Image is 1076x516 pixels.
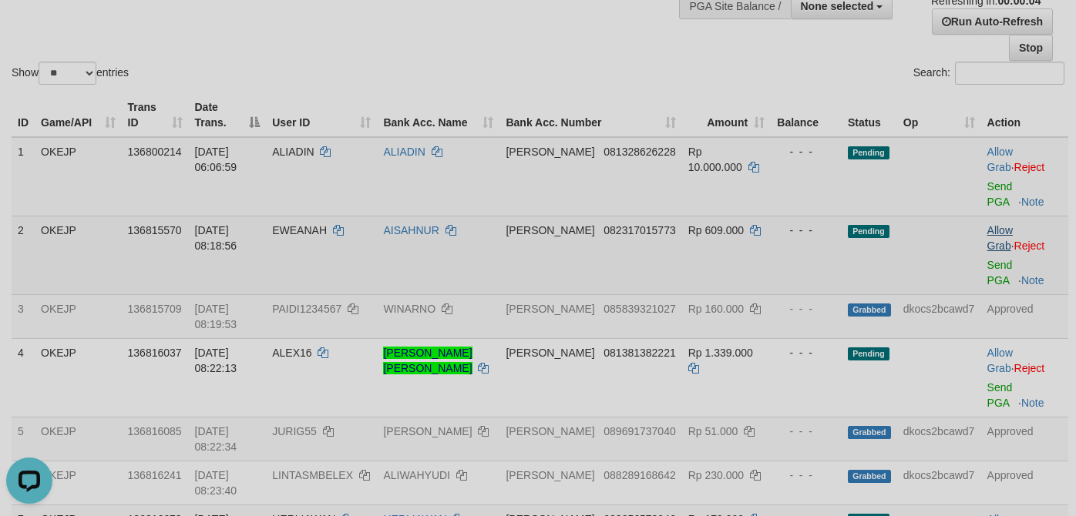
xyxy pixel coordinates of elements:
[272,146,314,158] span: ALIADIN
[688,469,744,481] span: Rp 230.000
[506,146,594,158] span: [PERSON_NAME]
[604,469,675,481] span: Copy 088289168642 to clipboard
[777,467,836,483] div: - - -
[688,224,744,236] span: Rp 609.000
[848,426,891,439] span: Grabbed
[12,62,129,85] label: Show entries
[897,294,981,338] td: dkocs2bcawd7
[35,216,122,294] td: OKEJP
[272,303,341,315] span: PAIDI1234567
[848,225,889,238] span: Pending
[688,303,744,315] span: Rp 160.000
[195,146,237,173] span: [DATE] 06:06:59
[272,469,353,481] span: LINTASMBELEX
[604,146,675,158] span: Copy 081328626228 to clipboard
[604,303,675,315] span: Copy 085839321027 to clipboard
[1021,274,1044,286] a: Note
[383,469,450,481] a: ALIWAHYUDI
[12,93,35,137] th: ID
[987,381,1013,409] a: Send PGA
[1014,240,1045,252] a: Reject
[987,224,1013,252] a: Allow Grab
[12,338,35,417] td: 4
[987,146,1013,173] a: Allow Grab
[128,146,182,158] span: 136800214
[6,6,52,52] button: Open LiveChat chat widget
[506,224,594,236] span: [PERSON_NAME]
[848,470,891,483] span: Grabbed
[35,137,122,216] td: OKEJP
[377,93,499,137] th: Bank Acc. Name: activate to sort column ascending
[12,137,35,216] td: 1
[128,425,182,437] span: 136816085
[35,338,122,417] td: OKEJP
[35,461,122,504] td: OKEJP
[128,347,182,359] span: 136816037
[932,8,1053,35] a: Run Auto-Refresh
[682,93,771,137] th: Amount: activate to sort column ascending
[688,146,742,173] span: Rp 10.000.000
[195,224,237,252] span: [DATE] 08:18:56
[688,347,753,359] span: Rp 1.339.000
[955,62,1064,85] input: Search:
[848,146,889,159] span: Pending
[987,347,1014,374] span: ·
[122,93,189,137] th: Trans ID: activate to sort column ascending
[128,224,182,236] span: 136815570
[604,224,675,236] span: Copy 082317015773 to clipboard
[272,347,311,359] span: ALEX16
[383,425,472,437] a: [PERSON_NAME]
[1014,362,1045,374] a: Reject
[981,216,1068,294] td: ·
[383,347,472,374] a: [PERSON_NAME] [PERSON_NAME]
[987,259,1013,286] a: Send PGA
[981,93,1068,137] th: Action
[777,424,836,439] div: - - -
[981,417,1068,461] td: Approved
[506,303,594,315] span: [PERSON_NAME]
[777,223,836,238] div: - - -
[897,461,981,504] td: dkocs2bcawd7
[383,303,435,315] a: WINARNO
[604,425,675,437] span: Copy 089691737040 to clipboard
[12,216,35,294] td: 2
[383,146,425,158] a: ALIADIN
[128,303,182,315] span: 136815709
[981,461,1068,504] td: Approved
[195,469,237,497] span: [DATE] 08:23:40
[777,345,836,360] div: - - -
[1014,161,1045,173] a: Reject
[189,93,267,137] th: Date Trans.: activate to sort column descending
[1009,35,1053,61] a: Stop
[383,224,439,236] a: AISAHNUR
[272,425,317,437] span: JURIG55
[195,303,237,330] span: [DATE] 08:19:53
[272,224,327,236] span: EWEANAH
[777,144,836,159] div: - - -
[897,93,981,137] th: Op: activate to sort column ascending
[195,347,237,374] span: [DATE] 08:22:13
[688,425,738,437] span: Rp 51.000
[777,301,836,317] div: - - -
[1021,196,1044,208] a: Note
[987,224,1014,252] span: ·
[506,469,594,481] span: [PERSON_NAME]
[771,93,842,137] th: Balance
[39,62,96,85] select: Showentries
[987,347,1013,374] a: Allow Grab
[981,338,1068,417] td: ·
[987,146,1014,173] span: ·
[35,417,122,461] td: OKEJP
[12,417,35,461] td: 5
[12,294,35,338] td: 3
[604,347,675,359] span: Copy 081381382221 to clipboard
[499,93,681,137] th: Bank Acc. Number: activate to sort column ascending
[195,425,237,453] span: [DATE] 08:22:34
[981,294,1068,338] td: Approved
[35,294,122,338] td: OKEJP
[506,425,594,437] span: [PERSON_NAME]
[987,180,1013,208] a: Send PGA
[1021,397,1044,409] a: Note
[35,93,122,137] th: Game/API: activate to sort column ascending
[842,93,897,137] th: Status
